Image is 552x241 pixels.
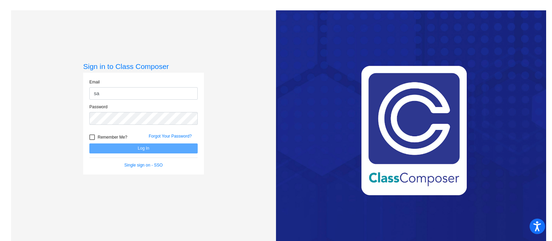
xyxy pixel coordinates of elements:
[89,143,198,153] button: Log In
[83,62,204,71] h3: Sign in to Class Composer
[98,133,127,141] span: Remember Me?
[149,134,192,139] a: Forgot Your Password?
[89,104,108,110] label: Password
[124,163,162,168] a: Single sign on - SSO
[89,79,100,85] label: Email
